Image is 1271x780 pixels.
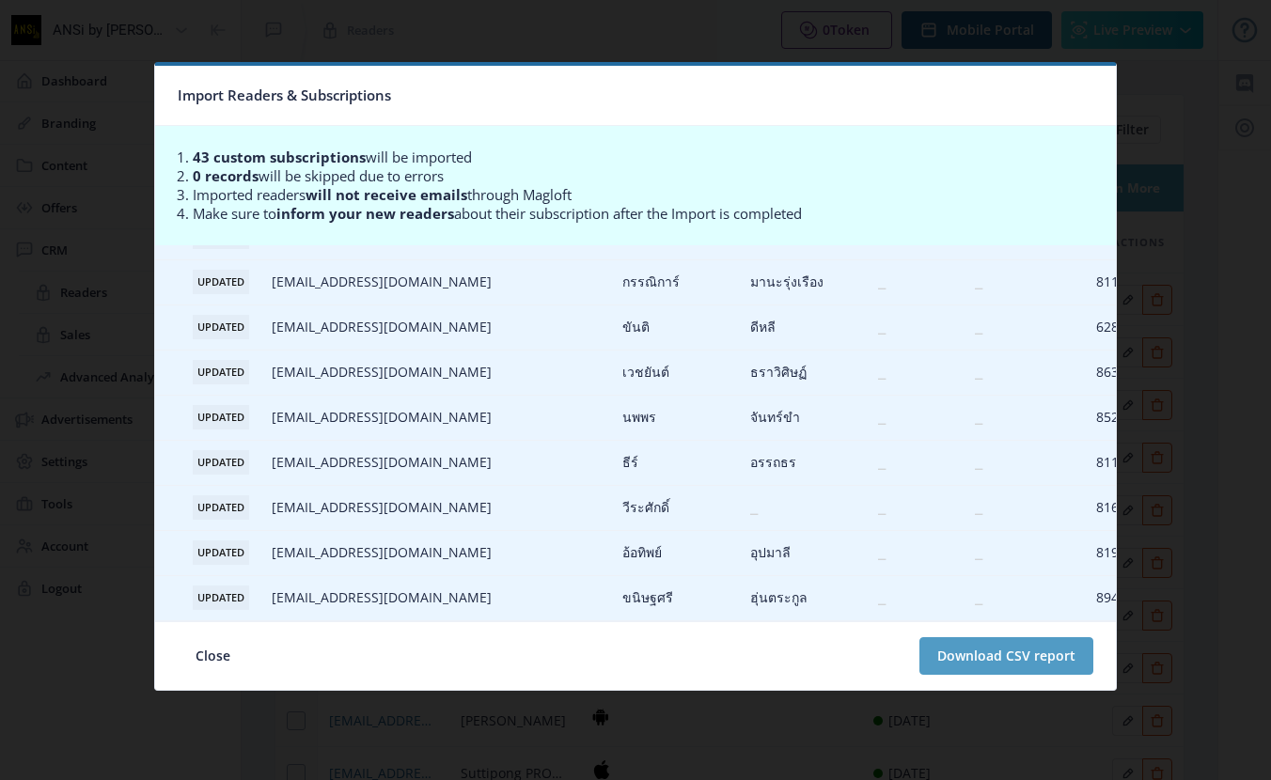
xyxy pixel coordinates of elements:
[622,498,669,516] span: วีระศักดิ์
[178,637,248,675] button: Close
[1096,498,1164,516] span: 816485751
[1096,588,1164,606] span: 894888265​
[878,498,886,516] span: ⎯
[272,543,492,561] span: [EMAIL_ADDRESS][DOMAIN_NAME]
[193,270,249,294] span: UPDATED
[750,588,808,606] span: ฮุ่น​ตระกูล
[272,588,492,606] span: [EMAIL_ADDRESS][DOMAIN_NAME]
[750,453,796,471] span: อรรถธร
[975,318,982,335] span: ⎯
[622,273,680,290] span: กรรณิการ์
[878,318,886,335] span: ⎯
[1096,363,1164,381] span: 863867029
[193,148,1106,166] li: will be imported
[975,453,982,471] span: ⎯
[878,273,886,290] span: ⎯
[1096,273,1164,290] span: 811117266
[975,543,982,561] span: ⎯
[878,408,886,426] span: ⎯
[622,588,673,606] span: ขนิษฐศรี​
[272,453,492,471] span: [EMAIL_ADDRESS][DOMAIN_NAME]
[878,588,886,606] span: ⎯
[272,363,492,381] span: [EMAIL_ADDRESS][DOMAIN_NAME]
[193,166,1106,185] li: will be skipped due to errors
[750,363,807,381] span: ธราวิศิษฏ์
[622,408,656,426] span: นพพร
[193,148,366,166] b: 43 custom subscriptions
[1096,543,1164,561] span: 819509895
[975,498,982,516] span: ⎯
[1096,318,1164,335] span: 628434441
[878,453,886,471] span: ⎯
[306,185,467,204] b: will not receive emails
[193,360,249,384] span: UPDATED
[622,318,650,335] span: ขันติ
[193,315,249,339] span: UPDATED
[193,166,259,185] b: 0 records
[622,363,669,381] span: เวชยันต์
[272,498,492,516] span: [EMAIL_ADDRESS][DOMAIN_NAME]
[975,363,982,381] span: ⎯
[193,540,249,565] span: UPDATED
[750,408,800,426] span: จันทร์ขำ
[272,408,492,426] span: [EMAIL_ADDRESS][DOMAIN_NAME]
[155,66,1116,126] nb-card-header: Import Readers & Subscriptions
[1096,408,1164,426] span: 852229294
[193,405,249,429] span: UPDATED
[878,543,886,561] span: ⎯
[878,363,886,381] span: ⎯
[919,637,1093,675] button: Download CSV report
[975,588,982,606] span: ⎯
[193,450,249,475] span: UPDATED
[193,185,1106,204] li: Imported readers through Magloft
[975,408,982,426] span: ⎯
[272,273,492,290] span: [EMAIL_ADDRESS][DOMAIN_NAME]
[750,318,776,335] span: ดีหลี
[750,498,758,516] span: ⎯
[975,273,982,290] span: ⎯
[276,204,454,223] b: inform your new readers
[193,495,249,520] span: UPDATED
[750,543,791,561] span: อุปมาลี
[622,543,662,561] span: อ้อทิพย์
[193,204,1106,223] li: Make sure to about their subscription after the Import is completed
[193,585,249,610] span: UPDATED
[272,318,492,335] span: [EMAIL_ADDRESS][DOMAIN_NAME]
[750,273,824,290] span: มานะรุ่งเรือง
[1096,453,1164,471] span: 811959369
[622,453,638,471] span: ธีร์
